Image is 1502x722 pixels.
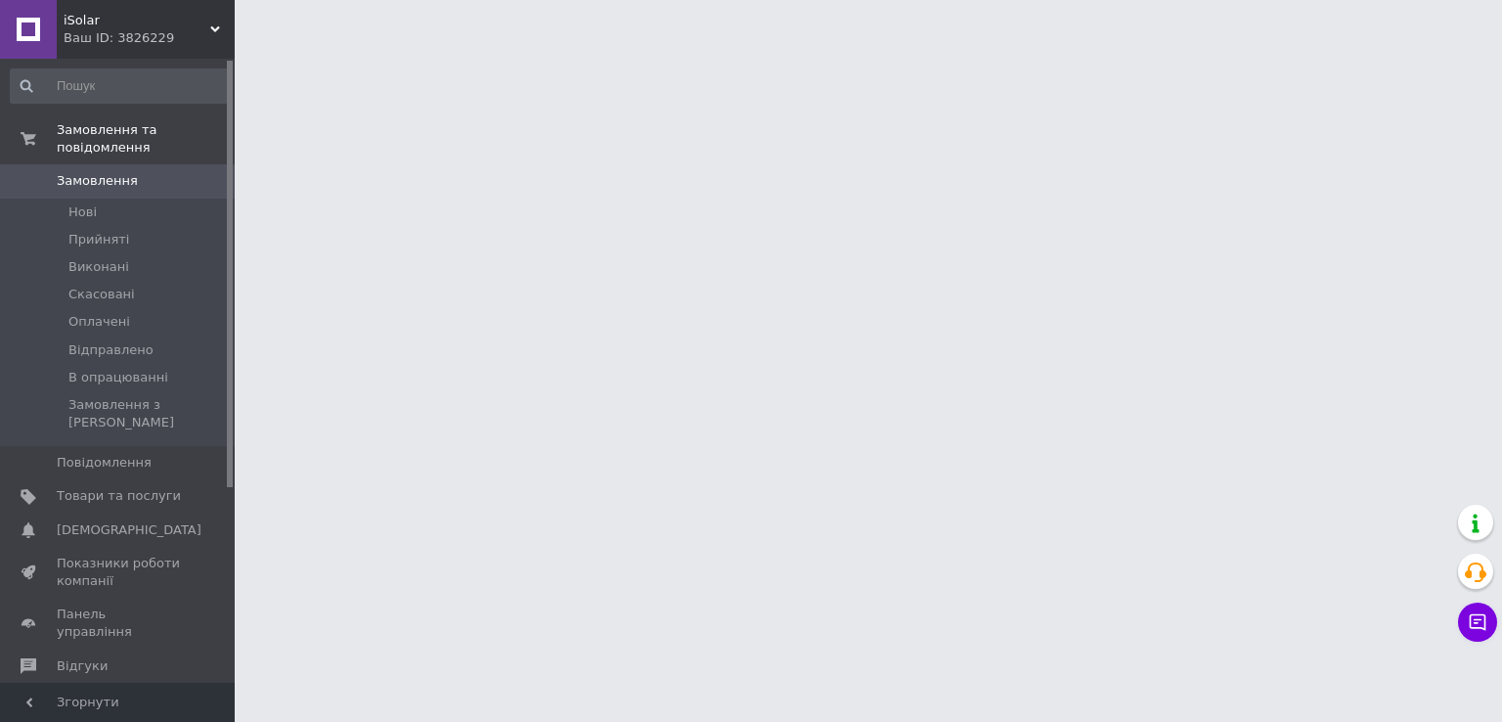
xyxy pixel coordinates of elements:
[64,12,210,29] span: iSolar
[68,286,135,303] span: Скасовані
[57,521,201,539] span: [DEMOGRAPHIC_DATA]
[68,313,130,331] span: Оплачені
[57,121,235,157] span: Замовлення та повідомлення
[1458,603,1497,642] button: Чат з покупцем
[64,29,235,47] div: Ваш ID: 3826229
[68,258,129,276] span: Виконані
[68,203,97,221] span: Нові
[68,369,168,386] span: В опрацюванні
[57,606,181,641] span: Панель управління
[57,555,181,590] span: Показники роботи компанії
[57,657,108,675] span: Відгуки
[57,487,181,505] span: Товари та послуги
[68,231,129,248] span: Прийняті
[57,454,152,472] span: Повідомлення
[57,172,138,190] span: Замовлення
[68,396,229,431] span: Замовлення з [PERSON_NAME]
[68,341,154,359] span: Відправлено
[10,68,231,104] input: Пошук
